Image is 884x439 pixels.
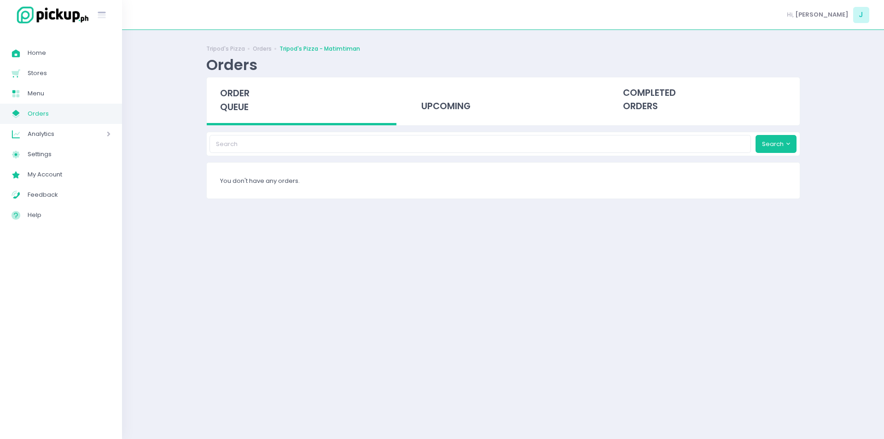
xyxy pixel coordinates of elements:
[206,45,245,53] a: Tripod's Pizza
[28,128,81,140] span: Analytics
[12,5,90,25] img: logo
[253,45,272,53] a: Orders
[206,56,257,74] div: Orders
[408,77,598,123] div: upcoming
[209,135,751,152] input: Search
[220,87,250,113] span: order queue
[28,67,110,79] span: Stores
[756,135,797,152] button: Search
[853,7,869,23] span: J
[28,148,110,160] span: Settings
[787,10,794,19] span: Hi,
[795,10,849,19] span: [PERSON_NAME]
[28,108,110,120] span: Orders
[207,163,800,199] div: You don't have any orders.
[28,47,110,59] span: Home
[279,45,360,53] a: Tripod's Pizza - Matimtiman
[28,209,110,221] span: Help
[28,169,110,181] span: My Account
[28,189,110,201] span: Feedback
[28,88,110,100] span: Menu
[610,77,800,123] div: completed orders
